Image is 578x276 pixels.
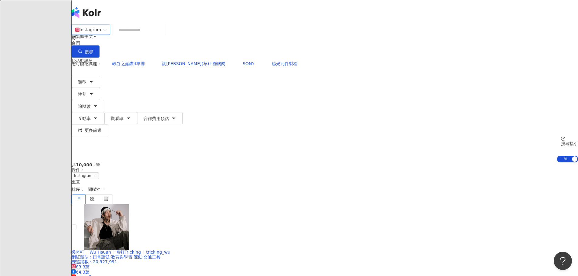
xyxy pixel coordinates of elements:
[72,76,100,88] button: 類型
[72,184,578,195] div: 排序：
[110,254,111,259] span: ·
[75,25,101,35] div: Instagram
[561,141,578,146] div: 搜尋指引
[111,116,123,121] span: 觀看率
[72,162,578,167] div: 共 筆
[78,92,86,97] span: 性別
[72,61,101,66] span: 您可能感興趣：
[84,204,129,250] img: KOL Avatar
[76,162,96,167] span: 10,000+
[78,104,91,109] span: 追蹤數
[72,167,84,172] span: 條件 ：
[132,254,134,259] span: ·
[72,112,104,124] button: 互動率
[72,259,578,264] div: 總追蹤數 ： 20,927,991
[72,7,101,18] img: logo
[116,250,141,254] span: 奇軒Tricking
[265,58,304,70] button: 感光元件製程
[72,254,578,259] div: 網紅類型 ：
[72,270,90,274] span: 64.3萬
[72,124,108,136] button: 更多篩選
[106,58,151,70] button: 峽谷之巔鑽4單排
[104,112,137,124] button: 觀看率
[72,100,104,112] button: 追蹤數
[72,41,578,45] div: 台灣
[272,61,297,66] span: 感光元件製程
[90,250,111,254] span: Wu Hsuan
[72,179,578,184] div: 重置
[112,61,145,66] span: 峽谷之巔鑽4單排
[78,116,91,121] span: 互動率
[144,116,169,121] span: 合作費用預估
[144,254,161,259] span: 交通工具
[561,137,565,141] span: question-circle
[554,252,572,270] iframe: Help Scout Beacon - Open
[243,61,255,66] span: SONY
[156,58,232,70] button: 詞[PERSON_NAME](草)+雞胸肉
[85,49,93,54] span: 搜尋
[111,254,132,259] span: 教育與學習
[88,185,106,194] span: 關聯性
[72,250,84,254] span: 吳奇軒
[93,254,110,259] span: 日常話題
[162,61,225,66] span: 詞[PERSON_NAME](草)+雞胸肉
[72,45,100,58] button: 搜尋
[76,58,93,63] span: 活動訊息
[236,58,261,70] button: SONY
[72,172,99,179] span: Instagram
[78,80,86,85] span: 類型
[146,250,170,254] span: tricking_wu
[72,36,76,40] span: environment
[85,128,102,133] span: 更多篩選
[134,254,142,259] span: 運動
[72,264,90,269] span: 83.3萬
[142,254,144,259] span: ·
[72,88,100,100] button: 性別
[137,112,183,124] button: 合作費用預估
